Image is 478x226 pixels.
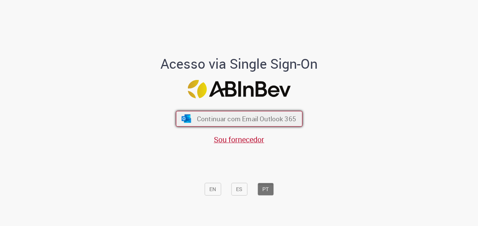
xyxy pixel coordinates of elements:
a: Sou fornecedor [214,134,264,145]
button: ícone Azure/Microsoft 360 Continuar com Email Outlook 365 [176,111,303,127]
h1: Acesso via Single Sign-On [135,56,343,71]
span: Continuar com Email Outlook 365 [197,114,296,123]
button: EN [204,183,221,196]
img: ícone Azure/Microsoft 360 [181,115,192,123]
img: Logo ABInBev [188,80,290,98]
button: ES [231,183,247,196]
button: PT [257,183,274,196]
